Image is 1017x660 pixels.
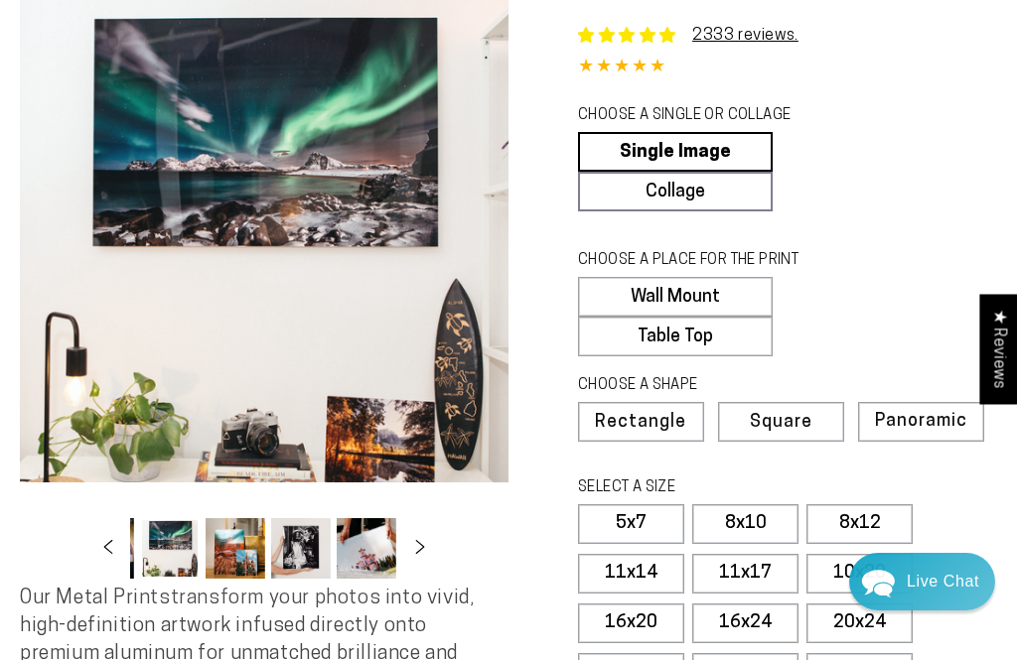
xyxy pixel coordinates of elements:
button: Slide right [398,527,442,571]
legend: CHOOSE A SINGLE OR COLLAGE [578,105,821,127]
span: Rectangle [595,414,686,432]
div: 4.85 out of 5.0 stars [578,54,997,82]
label: 16x24 [692,603,799,643]
label: 11x17 [692,554,799,594]
label: 11x14 [578,554,684,594]
label: 8x10 [692,504,799,544]
div: Contact Us Directly [907,553,979,610]
label: Table Top [578,317,773,356]
a: 2333 reviews. [692,28,799,44]
span: Panoramic [875,412,967,431]
button: Load image 7 in gallery view [337,518,396,579]
a: Single Image [578,132,773,172]
a: Collage [578,172,773,211]
legend: CHOOSE A SHAPE [578,375,821,397]
button: Load image 5 in gallery view [206,518,265,579]
button: Load image 4 in gallery view [140,518,200,579]
legend: CHOOSE A PLACE FOR THE PRINT [578,250,821,272]
div: Chat widget toggle [849,553,995,610]
label: 8x12 [806,504,913,544]
button: Slide left [86,527,130,571]
label: 20x24 [806,603,913,643]
label: Wall Mount [578,277,773,317]
a: 2333 reviews. [578,24,997,48]
span: Square [750,414,812,432]
label: 16x20 [578,603,684,643]
button: Load image 6 in gallery view [271,518,331,579]
legend: SELECT A SIZE [578,477,821,499]
label: 10x20 [806,554,913,594]
div: Click to open Judge.me floating reviews tab [979,294,1017,404]
label: 5x7 [578,504,684,544]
